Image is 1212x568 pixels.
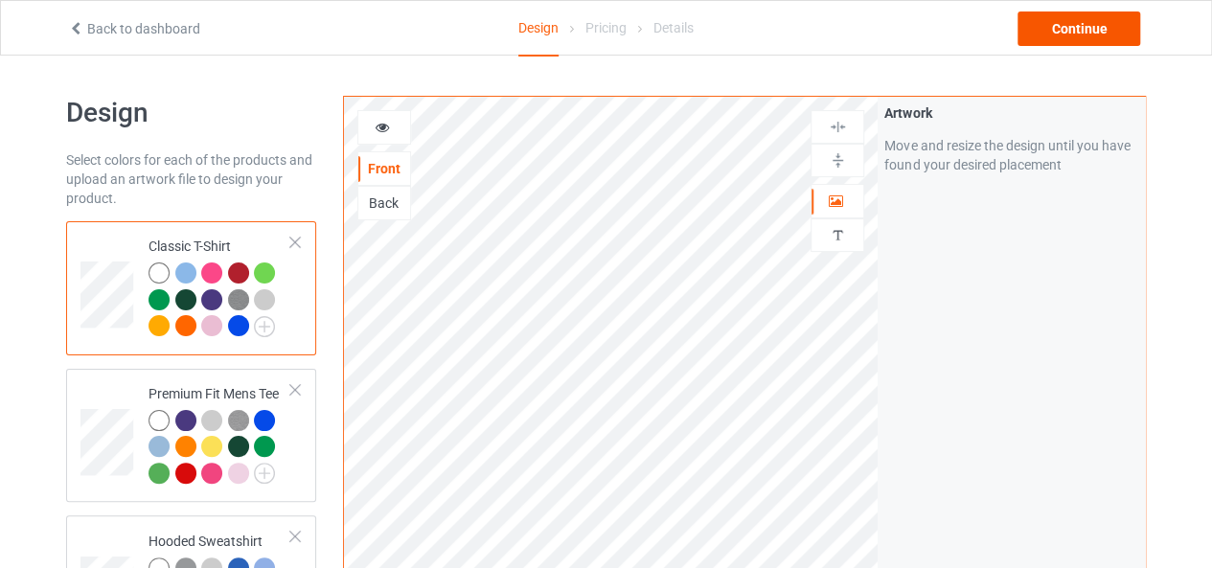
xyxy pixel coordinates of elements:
div: Premium Fit Mens Tee [66,369,316,503]
div: Artwork [884,103,1138,123]
img: svg%3E%0A [829,151,847,170]
div: Classic T-Shirt [149,237,291,335]
div: Pricing [585,1,627,55]
h1: Design [66,96,316,130]
div: Continue [1018,11,1140,46]
div: Premium Fit Mens Tee [149,384,291,483]
div: Details [653,1,694,55]
div: Move and resize the design until you have found your desired placement [884,136,1138,174]
img: svg+xml;base64,PD94bWwgdmVyc2lvbj0iMS4wIiBlbmNvZGluZz0iVVRGLTgiPz4KPHN2ZyB3aWR0aD0iMjJweCIgaGVpZ2... [254,463,275,484]
div: Back [358,193,410,213]
img: svg%3E%0A [829,226,847,244]
img: svg+xml;base64,PD94bWwgdmVyc2lvbj0iMS4wIiBlbmNvZGluZz0iVVRGLTgiPz4KPHN2ZyB3aWR0aD0iMjJweCIgaGVpZ2... [254,316,275,337]
a: Back to dashboard [68,21,200,36]
div: Front [358,159,410,178]
div: Classic T-Shirt [66,221,316,355]
img: svg%3E%0A [829,118,847,136]
img: heather_texture.png [228,289,249,310]
div: Select colors for each of the products and upload an artwork file to design your product. [66,150,316,208]
div: Design [518,1,559,57]
img: heather_texture.png [228,410,249,431]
